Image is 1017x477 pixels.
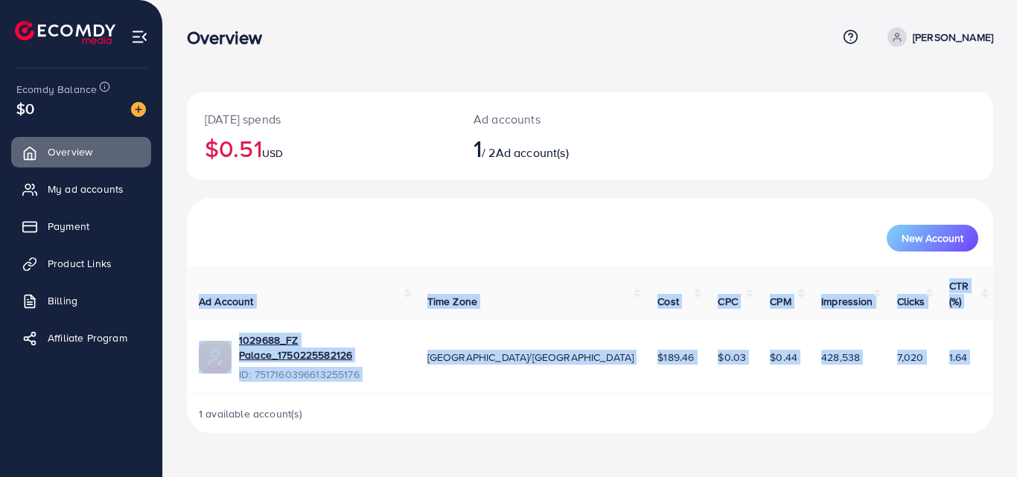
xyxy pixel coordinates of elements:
span: Cost [657,294,679,309]
a: Billing [11,286,151,316]
span: $189.46 [657,350,694,365]
span: USD [262,146,283,161]
span: 1 [474,131,482,165]
span: CPC [718,294,737,309]
span: Impression [821,294,873,309]
span: Billing [48,293,77,308]
span: Ad Account [199,294,254,309]
span: Overview [48,144,92,159]
a: [PERSON_NAME] [881,28,993,47]
span: $0.44 [770,350,797,365]
h2: / 2 [474,134,640,162]
span: New Account [902,233,963,243]
span: Ad account(s) [496,144,569,161]
span: Ecomdy Balance [16,82,97,97]
a: 1029688_FZ Palace_1750225582126 [239,333,404,363]
span: $0.03 [718,350,746,365]
img: ic-ads-acc.e4c84228.svg [199,341,232,374]
a: Product Links [11,249,151,278]
span: CPM [770,294,791,309]
span: Clicks [897,294,925,309]
span: [GEOGRAPHIC_DATA]/[GEOGRAPHIC_DATA] [427,350,634,365]
a: My ad accounts [11,174,151,204]
span: 7,020 [897,350,924,365]
h2: $0.51 [205,134,438,162]
p: [DATE] spends [205,110,438,128]
span: 1 available account(s) [199,406,303,421]
p: [PERSON_NAME] [913,28,993,46]
span: 428,538 [821,350,860,365]
span: Affiliate Program [48,330,127,345]
img: image [131,102,146,117]
span: CTR (%) [949,278,969,308]
a: Overview [11,137,151,167]
span: Payment [48,219,89,234]
span: ID: 7517160396613255176 [239,367,404,382]
span: 1.64 [949,350,968,365]
span: Time Zone [427,294,477,309]
span: $0 [16,97,34,119]
span: Product Links [48,256,112,271]
a: Payment [11,211,151,241]
span: My ad accounts [48,182,124,196]
img: logo [15,21,115,44]
button: New Account [887,225,978,252]
h3: Overview [187,27,274,48]
p: Ad accounts [474,110,640,128]
a: Affiliate Program [11,323,151,353]
img: menu [131,28,148,45]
